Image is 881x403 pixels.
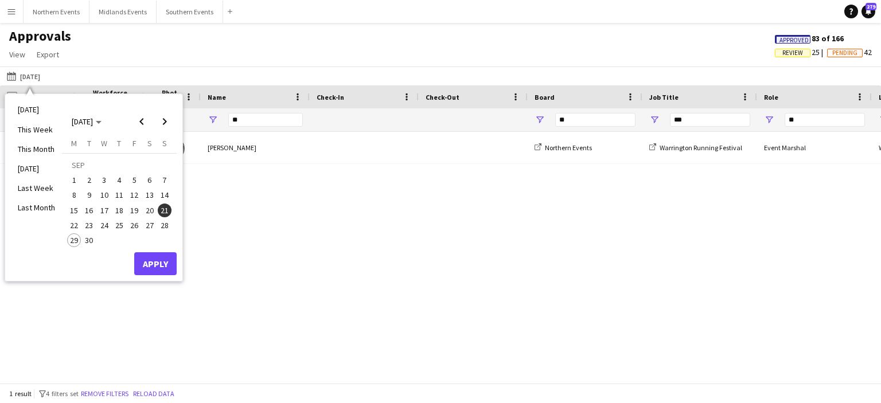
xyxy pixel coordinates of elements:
span: Northern Events [545,143,592,152]
span: 1 [67,173,81,187]
span: T [87,138,91,148]
button: 16-09-2025 [81,203,96,218]
button: 06-09-2025 [142,173,157,187]
a: Northern Events [535,143,592,152]
span: Check-In [317,93,344,101]
span: 3 [98,173,111,187]
span: 15 [67,204,81,217]
span: 20 [143,204,157,217]
span: 21 [158,204,171,217]
span: 279 [866,3,876,10]
button: 18-09-2025 [112,203,127,218]
span: 10 [98,189,111,202]
span: Warrington Running Festival [660,143,742,152]
button: 11-09-2025 [112,187,127,202]
button: 29-09-2025 [67,233,81,248]
li: This Month [11,139,62,159]
span: S [162,138,167,148]
span: Job Title [649,93,679,101]
button: 26-09-2025 [127,218,142,233]
span: 9 [83,189,96,202]
span: Role [764,93,778,101]
span: 7 [158,173,171,187]
button: 12-09-2025 [127,187,142,202]
button: 22-09-2025 [67,218,81,233]
span: 17 [98,204,111,217]
button: 03-09-2025 [97,173,112,187]
span: 26 [127,218,141,232]
button: 15-09-2025 [67,203,81,218]
span: [DATE] [72,116,93,127]
div: [PERSON_NAME] [201,132,310,163]
li: [DATE] [11,159,62,178]
span: 4 [112,173,126,187]
span: 27 [143,218,157,232]
span: Approved [779,37,809,44]
button: 14-09-2025 [157,187,172,202]
span: 4 filters set [46,389,79,398]
button: Open Filter Menu [649,115,660,125]
li: Last Month [11,198,62,217]
span: 2 [83,173,96,187]
button: 07-09-2025 [157,173,172,187]
li: [DATE] [11,100,62,119]
button: 10-09-2025 [97,187,112,202]
span: 13 [143,189,157,202]
span: Review [782,49,803,57]
button: 23-09-2025 [81,218,96,233]
span: 28 [158,218,171,232]
button: 27-09-2025 [142,218,157,233]
span: View [9,49,25,60]
span: 16 [83,204,96,217]
button: Next month [153,110,176,133]
button: 19-09-2025 [127,203,142,218]
button: Remove filters [79,388,131,400]
button: Open Filter Menu [535,115,545,125]
button: 30-09-2025 [81,233,96,248]
span: 19 [127,204,141,217]
span: W [101,138,107,148]
span: Check-Out [426,93,459,101]
span: 24 [98,218,111,232]
span: M [71,138,77,148]
button: 04-09-2025 [112,173,127,187]
span: S [147,138,152,148]
button: Apply [134,252,177,275]
span: 14 [158,189,171,202]
span: 83 of 166 [775,33,844,44]
button: 24-09-2025 [97,218,112,233]
a: View [5,47,30,62]
span: Name [208,93,226,101]
span: 11 [112,189,126,202]
div: Event Marshal [757,132,872,163]
span: Export [37,49,59,60]
span: 42 [827,47,872,57]
span: Board [535,93,555,101]
button: 01-09-2025 [67,173,81,187]
span: 12 [127,189,141,202]
button: 17-09-2025 [97,203,112,218]
span: 30 [83,233,96,247]
a: Warrington Running Festival [649,143,742,152]
span: 18 [112,204,126,217]
button: [DATE] [5,69,42,83]
span: 6 [143,173,157,187]
a: 279 [861,5,875,18]
span: Pending [832,49,857,57]
span: F [132,138,137,148]
button: Reload data [131,388,177,400]
button: Northern Events [24,1,89,23]
input: Role Filter Input [785,113,865,127]
button: Open Filter Menu [208,115,218,125]
button: 02-09-2025 [81,173,96,187]
span: Workforce ID [93,88,134,105]
span: Photo [162,88,180,105]
li: This Week [11,120,62,139]
button: Previous month [130,110,153,133]
button: Southern Events [157,1,223,23]
button: 20-09-2025 [142,203,157,218]
span: 5 [127,173,141,187]
button: Open Filter Menu [764,115,774,125]
button: 25-09-2025 [112,218,127,233]
button: 28-09-2025 [157,218,172,233]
